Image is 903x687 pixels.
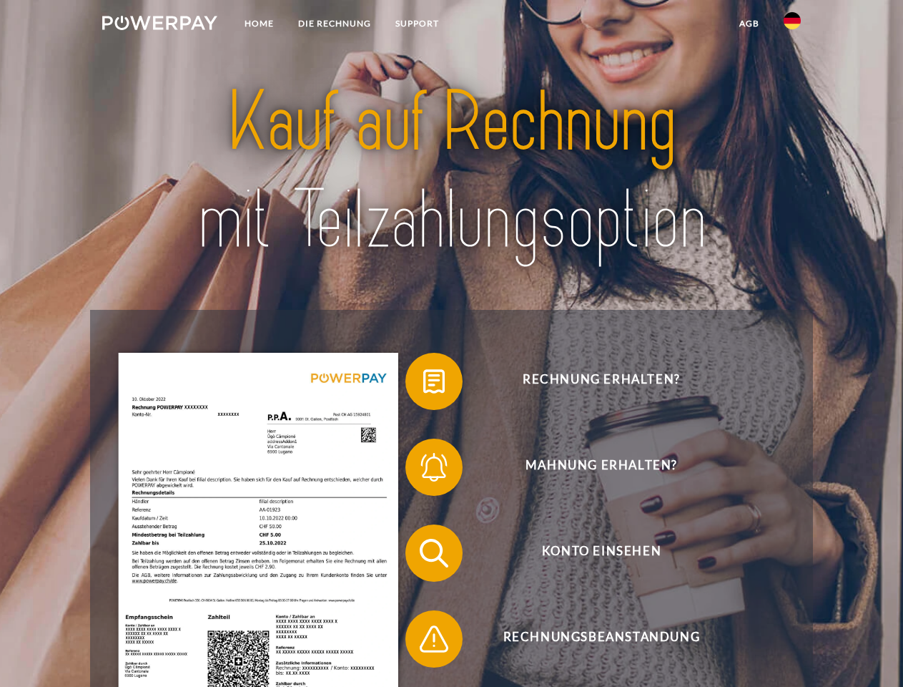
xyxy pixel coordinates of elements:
span: Rechnung erhalten? [426,353,776,410]
span: Rechnungsbeanstandung [426,610,776,668]
img: title-powerpay_de.svg [137,69,766,274]
img: qb_bill.svg [416,364,452,399]
img: qb_warning.svg [416,621,452,657]
button: Mahnung erhalten? [405,439,777,496]
button: Konto einsehen [405,525,777,582]
button: Rechnungsbeanstandung [405,610,777,668]
a: DIE RECHNUNG [286,11,383,36]
a: Home [232,11,286,36]
span: Konto einsehen [426,525,776,582]
img: qb_bell.svg [416,449,452,485]
img: de [784,12,801,29]
button: Rechnung erhalten? [405,353,777,410]
img: qb_search.svg [416,535,452,571]
a: SUPPORT [383,11,451,36]
span: Mahnung erhalten? [426,439,776,496]
img: logo-powerpay-white.svg [102,16,217,30]
a: agb [727,11,771,36]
